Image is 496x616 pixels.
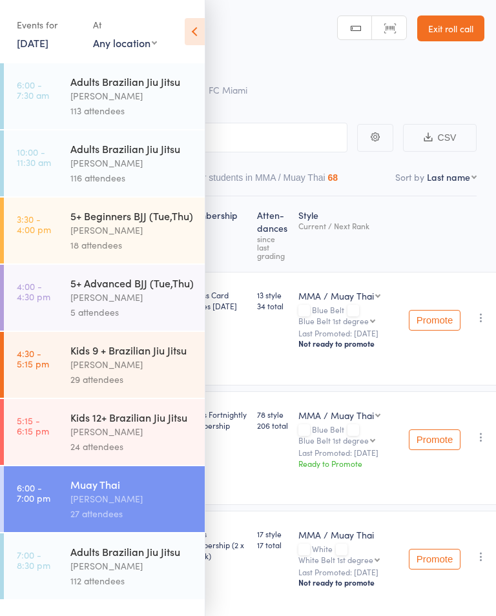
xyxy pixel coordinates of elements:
div: 18 attendees [70,238,194,252]
div: Adults Brazilian Jiu Jitsu [70,141,194,156]
div: Adults Fortnightly Membership [185,409,247,431]
div: Blue Belt 1st degree [298,316,369,325]
div: Adults Brazilian Jiu Jitsu [70,74,194,88]
div: 112 attendees [70,573,194,588]
a: 3:30 -4:00 pm5+ Beginners BJJ (Tue,Thu)[PERSON_NAME]18 attendees [4,198,205,263]
time: 10:00 - 11:30 am [17,147,51,167]
div: Last name [427,170,470,183]
a: 10:00 -11:30 amAdults Brazilian Jiu Jitsu[PERSON_NAME]116 attendees [4,130,205,196]
div: Adults Brazilian Jiu Jitsu [70,544,194,559]
div: Any location [93,36,157,50]
div: 29 attendees [70,372,194,387]
div: Blue Belt [298,305,398,325]
div: [PERSON_NAME] [70,357,194,372]
button: Promote [409,429,460,450]
div: 5+ Beginners BJJ (Tue,Thu) [70,209,194,223]
div: 113 attendees [70,103,194,118]
div: Ready to Promote [298,458,398,469]
div: Membership [180,202,252,266]
div: 116 attendees [70,170,194,185]
div: Not ready to promote [298,338,398,349]
span: 78 style [257,409,288,420]
div: [PERSON_NAME] [70,290,194,305]
div: [PERSON_NAME] [70,424,194,439]
div: Events for [17,14,80,36]
div: Kids 9 + Brazilian Jiu Jitsu [70,343,194,357]
div: Adults Membership (2 x per wk) [185,528,247,561]
span: 34 total [257,300,288,311]
div: 5+ Advanced BJJ (Tue,Thu) [70,276,194,290]
span: 17 style [257,528,288,539]
div: Muay Thai [70,477,194,491]
div: 68 [328,172,338,183]
a: 4:00 -4:30 pm5+ Advanced BJJ (Tue,Thu)[PERSON_NAME]5 attendees [4,265,205,331]
div: [PERSON_NAME] [70,491,194,506]
div: Style [293,202,404,266]
span: 206 total [257,420,288,431]
small: Last Promoted: [DATE] [298,448,398,457]
div: Atten­dances [252,202,293,266]
label: Sort by [395,170,424,183]
button: Promote [409,310,460,331]
div: 10 Pass Card [185,289,247,311]
span: 17 total [257,539,288,550]
div: Kids 12+ Brazilian Jiu Jitsu [70,410,194,424]
div: [PERSON_NAME] [70,223,194,238]
time: 6:00 - 7:00 pm [17,482,50,503]
time: 4:00 - 4:30 pm [17,281,50,302]
div: Not ready to promote [298,577,398,588]
div: White [298,544,398,564]
a: 4:30 -5:15 pmKids 9 + Brazilian Jiu Jitsu[PERSON_NAME]29 attendees [4,332,205,398]
div: Expires [DATE] [185,300,247,311]
span: FC Miami [209,83,247,96]
span: 13 style [257,289,288,300]
div: [PERSON_NAME] [70,559,194,573]
a: Exit roll call [417,15,484,41]
button: Promote [409,549,460,570]
small: Last Promoted: [DATE] [298,329,398,338]
time: 6:00 - 7:30 am [17,79,49,100]
div: since last grading [257,234,288,260]
div: MMA / Muay Thai [298,409,374,422]
button: CSV [403,124,477,152]
a: [DATE] [17,36,48,50]
div: Blue Belt 1st degree [298,436,369,444]
small: Last Promoted: [DATE] [298,568,398,577]
time: 3:30 - 4:00 pm [17,214,51,234]
div: [PERSON_NAME] [70,156,194,170]
div: Current / Next Rank [298,221,398,230]
div: MMA / Muay Thai [298,289,374,302]
a: 7:00 -8:30 pmAdults Brazilian Jiu Jitsu[PERSON_NAME]112 attendees [4,533,205,599]
time: 4:30 - 5:15 pm [17,348,49,369]
div: [PERSON_NAME] [70,88,194,103]
button: Other students in MMA / Muay Thai68 [183,166,338,196]
time: 7:00 - 8:30 pm [17,549,50,570]
div: 5 attendees [70,305,194,320]
a: 5:15 -6:15 pmKids 12+ Brazilian Jiu Jitsu[PERSON_NAME]24 attendees [4,399,205,465]
a: 6:00 -7:30 amAdults Brazilian Jiu Jitsu[PERSON_NAME]113 attendees [4,63,205,129]
div: Blue Belt [298,425,398,444]
time: 5:15 - 6:15 pm [17,415,49,436]
a: 6:00 -7:00 pmMuay Thai[PERSON_NAME]27 attendees [4,466,205,532]
div: 24 attendees [70,439,194,454]
div: At [93,14,157,36]
div: MMA / Muay Thai [298,528,398,541]
div: White Belt 1st degree [298,555,373,564]
div: 27 attendees [70,506,194,521]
